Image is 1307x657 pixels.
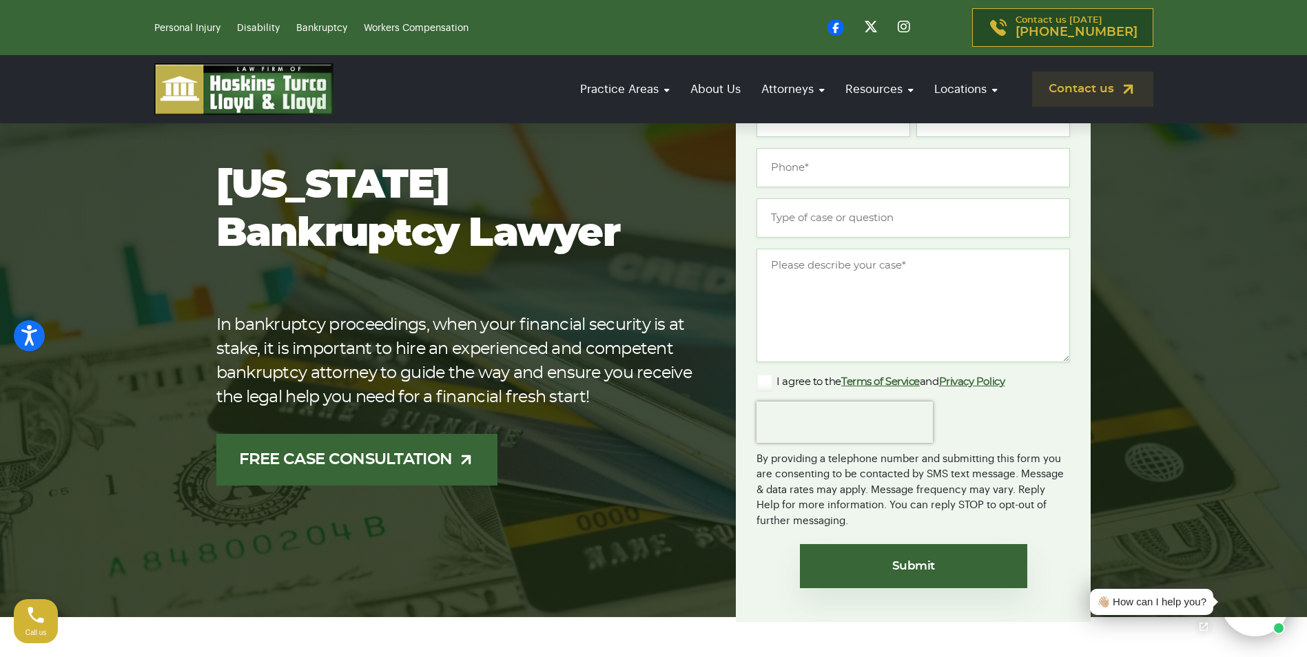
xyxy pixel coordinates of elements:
a: About Us [683,70,748,109]
div: By providing a telephone number and submitting this form you are consenting to be contacted by SM... [757,443,1070,530]
label: I agree to the and [757,374,1005,390]
a: Privacy Policy [939,377,1005,387]
input: Submit [800,544,1027,588]
input: Type of case or question [757,198,1070,238]
a: Open chat [1189,612,1218,641]
a: Workers Compensation [364,23,469,33]
p: In bankruptcy proceedings, when your financial security is at stake, it is important to hire an e... [216,313,692,410]
a: Terms of Service [841,377,920,387]
img: logo [154,63,333,115]
span: [PHONE_NUMBER] [1016,25,1138,39]
a: Locations [927,70,1005,109]
a: Personal Injury [154,23,220,33]
a: Attorneys [754,70,832,109]
a: Contact us [1032,72,1153,107]
iframe: reCAPTCHA [757,401,933,443]
a: Contact us [DATE][PHONE_NUMBER] [972,8,1153,47]
a: FREE CASE CONSULTATION [216,434,498,486]
p: Contact us [DATE] [1016,16,1138,39]
span: Call us [25,629,47,636]
a: Resources [838,70,920,109]
a: Bankruptcy [296,23,347,33]
a: Disability [237,23,280,33]
a: Practice Areas [573,70,677,109]
img: arrow-up-right-light.svg [457,451,475,468]
h1: [US_STATE] Bankruptcy Lawyer [216,162,692,258]
div: 👋🏼 How can I help you? [1097,594,1206,610]
input: Phone* [757,148,1070,187]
